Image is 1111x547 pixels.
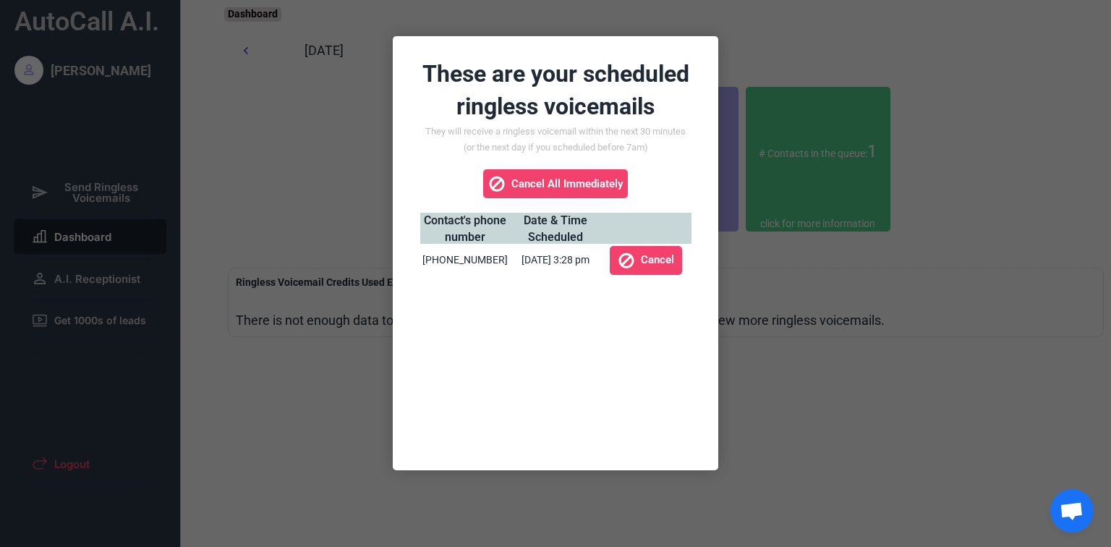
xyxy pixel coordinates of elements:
div: Contact's phone number [420,213,511,245]
font: They will receive a ringless voicemail within the next 30 minutes (or the next day if you schedul... [425,126,686,153]
span: Cancel All Immediately [511,179,623,190]
div: [DATE] 3:28 pm [522,253,589,268]
font: These are your scheduled ringless voicemails [422,60,695,120]
span: Cancel [641,255,674,266]
div: Date & Time Scheduled [511,213,601,245]
a: Open chat [1050,489,1094,533]
button: Cancel All Immediately [483,169,628,198]
button: Cancel [610,246,682,275]
div: [PHONE_NUMBER] [422,253,508,268]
